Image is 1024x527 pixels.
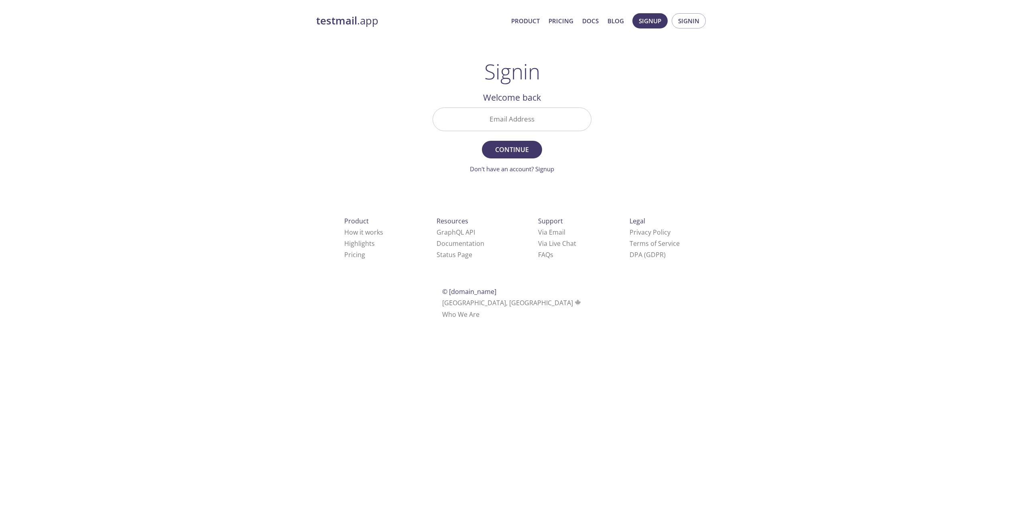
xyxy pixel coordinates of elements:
[630,217,645,225] span: Legal
[316,14,505,28] a: testmail.app
[437,250,472,259] a: Status Page
[437,228,475,237] a: GraphQL API
[550,250,553,259] span: s
[678,16,699,26] span: Signin
[442,298,582,307] span: [GEOGRAPHIC_DATA], [GEOGRAPHIC_DATA]
[491,144,533,155] span: Continue
[607,16,624,26] a: Blog
[639,16,661,26] span: Signup
[672,13,706,28] button: Signin
[538,217,563,225] span: Support
[437,217,468,225] span: Resources
[437,239,484,248] a: Documentation
[442,287,496,296] span: © [DOMAIN_NAME]
[316,14,357,28] strong: testmail
[632,13,668,28] button: Signup
[433,91,591,104] h2: Welcome back
[344,239,375,248] a: Highlights
[630,228,670,237] a: Privacy Policy
[511,16,540,26] a: Product
[538,250,553,259] a: FAQ
[484,59,540,83] h1: Signin
[538,228,565,237] a: Via Email
[538,239,576,248] a: Via Live Chat
[549,16,573,26] a: Pricing
[582,16,599,26] a: Docs
[630,239,680,248] a: Terms of Service
[344,250,365,259] a: Pricing
[442,310,479,319] a: Who We Are
[344,228,383,237] a: How it works
[470,165,554,173] a: Don't have an account? Signup
[344,217,369,225] span: Product
[482,141,542,158] button: Continue
[630,250,666,259] a: DPA (GDPR)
